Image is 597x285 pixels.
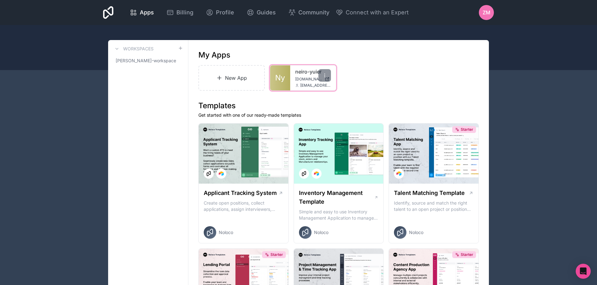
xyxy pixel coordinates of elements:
span: Community [298,8,329,17]
span: [EMAIL_ADDRESS][DOMAIN_NAME] [300,83,331,88]
h1: Templates [198,101,479,111]
a: [DOMAIN_NAME] [295,77,331,82]
img: Airtable Logo [219,171,224,176]
span: Noloco [409,229,423,236]
a: Guides [242,6,281,19]
span: Starter [270,252,283,257]
span: Ny [275,73,285,83]
a: Workspaces [113,45,154,53]
span: Connect with an Expert [346,8,409,17]
p: Simple and easy to use Inventory Management Application to manage your stock, orders and Manufact... [299,209,379,221]
p: Get started with one of our ready-made templates [198,112,479,118]
span: Starter [461,252,473,257]
span: ZM [483,9,490,16]
span: Starter [461,127,473,132]
a: Ny [270,65,290,90]
a: neiro-yuier [295,68,331,75]
span: [DOMAIN_NAME] [295,77,322,82]
p: Create open positions, collect applications, assign interviewers, centralise candidate feedback a... [204,200,283,212]
h1: Talent Matching Template [394,189,465,197]
div: Open Intercom Messenger [576,264,591,279]
span: Noloco [314,229,328,236]
span: Noloco [219,229,233,236]
h1: Inventory Management Template [299,189,374,206]
a: [PERSON_NAME]-workspace [113,55,183,66]
span: Apps [140,8,154,17]
button: Connect with an Expert [336,8,409,17]
span: Guides [257,8,276,17]
span: Billing [176,8,193,17]
img: Airtable Logo [396,171,401,176]
span: Profile [216,8,234,17]
a: Apps [125,6,159,19]
a: Profile [201,6,239,19]
img: Airtable Logo [314,171,319,176]
a: Community [283,6,334,19]
h1: My Apps [198,50,230,60]
h3: Workspaces [123,46,154,52]
span: [PERSON_NAME]-workspace [116,58,176,64]
a: New App [198,65,265,91]
h1: Applicant Tracking System [204,189,277,197]
p: Identify, source and match the right talent to an open project or position with our Talent Matchi... [394,200,474,212]
a: Billing [161,6,198,19]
